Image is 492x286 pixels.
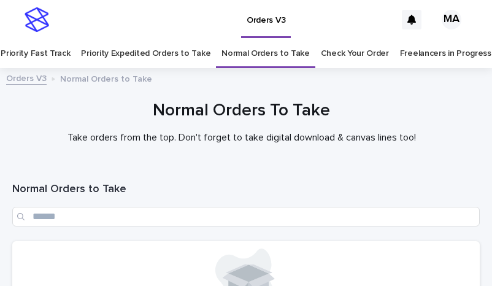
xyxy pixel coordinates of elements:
[221,39,310,68] a: Normal Orders to Take
[6,71,47,85] a: Orders V3
[12,207,480,226] input: Search
[25,7,49,32] img: stacker-logo-s-only.png
[12,99,471,122] h1: Normal Orders To Take
[442,10,461,29] div: MA
[81,39,210,68] a: Priority Expedited Orders to Take
[321,39,389,68] a: Check Your Order
[1,39,70,68] a: Priority Fast Track
[12,132,471,144] p: Take orders from the top. Don't forget to take digital download & canvas lines too!
[400,39,491,68] a: Freelancers in Progress
[60,71,152,85] p: Normal Orders to Take
[12,182,480,197] h1: Normal Orders to Take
